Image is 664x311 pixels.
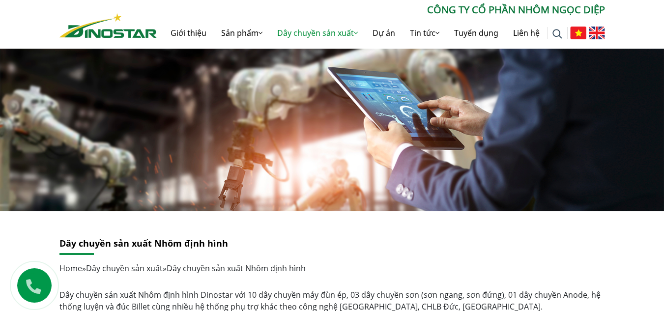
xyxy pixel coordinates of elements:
a: Home [59,263,82,274]
a: Sản phẩm [214,17,270,49]
a: Dây chuyền sản xuất [270,17,365,49]
a: Giới thiệu [163,17,214,49]
span: Dây chuyền sản xuất Nhôm định hình [167,263,306,274]
a: Dây chuyền sản xuất [86,263,163,274]
span: » » [59,263,306,274]
img: Tiếng Việt [570,27,586,39]
a: Liên hệ [506,17,547,49]
img: English [589,27,605,39]
img: search [552,29,562,39]
p: CÔNG TY CỔ PHẦN NHÔM NGỌC DIỆP [157,2,605,17]
img: Nhôm Dinostar [59,13,157,38]
a: Tuyển dụng [447,17,506,49]
a: Dự án [365,17,403,49]
a: Dây chuyền sản xuất Nhôm định hình [59,237,228,249]
a: Tin tức [403,17,447,49]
